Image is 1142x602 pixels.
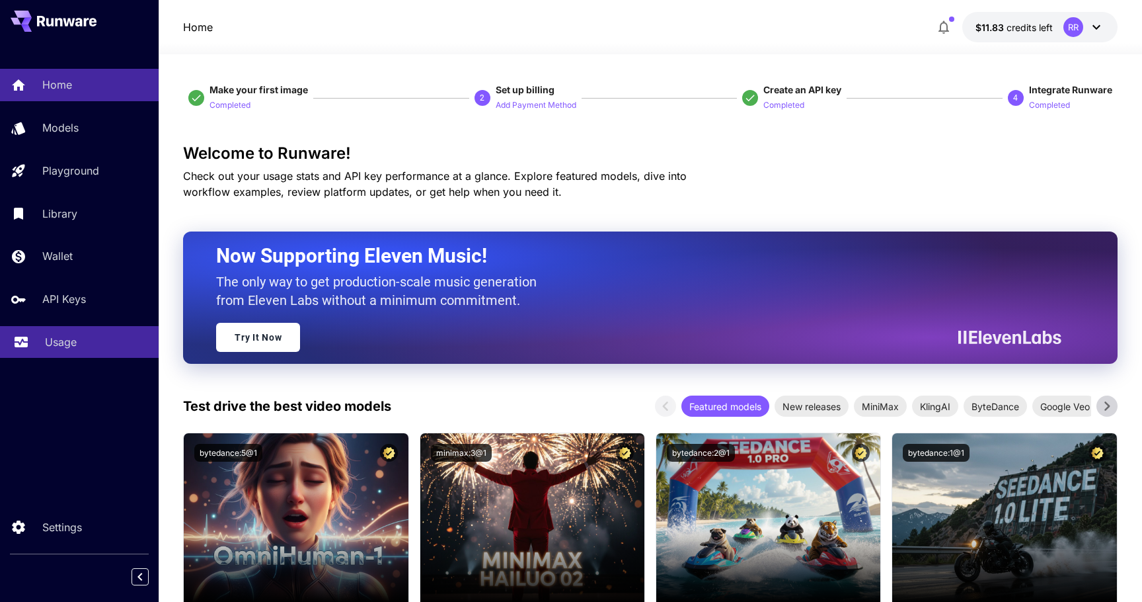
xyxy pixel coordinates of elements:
[183,19,213,35] a: Home
[763,97,804,112] button: Completed
[1013,92,1018,104] p: 4
[42,519,82,535] p: Settings
[681,396,769,417] div: Featured models
[42,163,99,179] p: Playground
[496,97,576,112] button: Add Payment Method
[854,400,907,413] span: MiniMax
[912,396,958,417] div: KlingAI
[183,169,687,198] span: Check out your usage stats and API key performance at a glance. Explore featured models, dive int...
[183,144,1118,163] h3: Welcome to Runware!
[194,444,262,462] button: bytedance:5@1
[132,568,149,585] button: Collapse sidebar
[209,99,250,112] p: Completed
[216,323,300,352] a: Try It Now
[1029,97,1070,112] button: Completed
[854,396,907,417] div: MiniMax
[496,99,576,112] p: Add Payment Method
[480,92,484,104] p: 2
[616,444,634,462] button: Certified Model – Vetted for best performance and includes a commercial license.
[1063,17,1083,37] div: RR
[42,291,86,307] p: API Keys
[183,396,391,416] p: Test drive the best video models
[183,19,213,35] nav: breadcrumb
[141,565,159,589] div: Collapse sidebar
[763,84,841,95] span: Create an API key
[975,21,1053,34] div: $11.82579
[681,400,769,413] span: Featured models
[1088,444,1106,462] button: Certified Model – Vetted for best performance and includes a commercial license.
[431,444,492,462] button: minimax:3@1
[1032,400,1098,413] span: Google Veo
[1032,396,1098,417] div: Google Veo
[912,400,958,413] span: KlingAI
[496,84,554,95] span: Set up billing
[1029,84,1112,95] span: Integrate Runware
[763,99,804,112] p: Completed
[42,206,77,222] p: Library
[42,120,79,136] p: Models
[964,396,1027,417] div: ByteDance
[209,97,250,112] button: Completed
[775,396,849,417] div: New releases
[667,444,735,462] button: bytedance:2@1
[42,77,72,93] p: Home
[209,84,308,95] span: Make your first image
[903,444,970,462] button: bytedance:1@1
[964,400,1027,413] span: ByteDance
[216,243,1051,269] h2: Now Supporting Eleven Music!
[380,444,398,462] button: Certified Model – Vetted for best performance and includes a commercial license.
[1007,22,1053,33] span: credits left
[852,444,870,462] button: Certified Model – Vetted for best performance and includes a commercial license.
[962,12,1118,42] button: $11.82579RR
[1029,99,1070,112] p: Completed
[42,248,73,264] p: Wallet
[216,273,547,310] p: The only way to get production-scale music generation from Eleven Labs without a minimum commitment.
[975,22,1007,33] span: $11.83
[775,400,849,413] span: New releases
[45,334,77,350] p: Usage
